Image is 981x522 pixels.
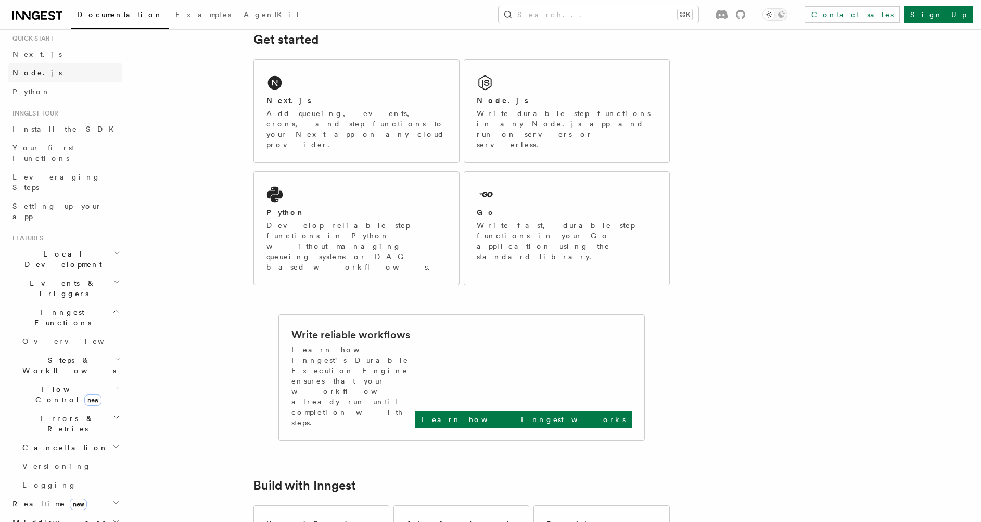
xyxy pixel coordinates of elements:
a: Node.js [8,63,122,82]
button: Search...⌘K [499,6,698,23]
p: Learn how Inngest's Durable Execution Engine ensures that your workflow already run until complet... [291,345,415,428]
a: Install the SDK [8,120,122,138]
span: Versioning [22,462,91,470]
div: Inngest Functions [8,332,122,494]
span: Examples [175,10,231,19]
a: Next.jsAdd queueing, events, crons, and step functions to your Next app on any cloud provider. [253,59,460,163]
p: Write durable step functions in any Node.js app and run on servers or serverless. [477,108,657,150]
span: new [84,394,101,406]
span: Inngest tour [8,109,58,118]
a: Examples [169,3,237,28]
span: Install the SDK [12,125,120,133]
span: Realtime [8,499,87,509]
p: Add queueing, events, crons, and step functions to your Next app on any cloud provider. [266,108,447,150]
span: Local Development [8,249,113,270]
span: new [70,499,87,510]
span: Node.js [12,69,62,77]
h2: Node.js [477,95,528,106]
a: Documentation [71,3,169,29]
span: Leveraging Steps [12,173,100,192]
h2: Go [477,207,495,218]
button: Inngest Functions [8,303,122,332]
span: Logging [22,481,77,489]
span: Your first Functions [12,144,74,162]
a: Logging [18,476,122,494]
p: Write fast, durable step functions in your Go application using the standard library. [477,220,657,262]
span: Setting up your app [12,202,102,221]
span: Events & Triggers [8,278,113,299]
button: Realtimenew [8,494,122,513]
span: Cancellation [18,442,108,453]
a: Node.jsWrite durable step functions in any Node.js app and run on servers or serverless. [464,59,670,163]
span: Quick start [8,34,54,43]
span: AgentKit [244,10,299,19]
a: Get started [253,32,318,47]
a: Python [8,82,122,101]
a: Learn how Inngest works [415,411,632,428]
a: Leveraging Steps [8,168,122,197]
button: Steps & Workflows [18,351,122,380]
p: Learn how Inngest works [421,414,626,425]
button: Toggle dark mode [762,8,787,21]
button: Errors & Retries [18,409,122,438]
a: GoWrite fast, durable step functions in your Go application using the standard library. [464,171,670,285]
kbd: ⌘K [678,9,692,20]
h2: Write reliable workflows [291,327,410,342]
a: Your first Functions [8,138,122,168]
span: Documentation [77,10,163,19]
span: Next.js [12,50,62,58]
a: PythonDevelop reliable step functions in Python without managing queueing systems or DAG based wo... [253,171,460,285]
a: Contact sales [805,6,900,23]
a: Versioning [18,457,122,476]
button: Cancellation [18,438,122,457]
a: Build with Inngest [253,478,356,493]
h2: Next.js [266,95,311,106]
span: Errors & Retries [18,413,113,434]
a: AgentKit [237,3,305,28]
a: Sign Up [904,6,973,23]
button: Events & Triggers [8,274,122,303]
span: Steps & Workflows [18,355,116,376]
span: Python [12,87,50,96]
button: Local Development [8,245,122,274]
a: Setting up your app [8,197,122,226]
span: Overview [22,337,130,346]
span: Flow Control [18,384,114,405]
p: Develop reliable step functions in Python without managing queueing systems or DAG based workflows. [266,220,447,272]
button: Flow Controlnew [18,380,122,409]
a: Next.js [8,45,122,63]
span: Inngest Functions [8,307,112,328]
h2: Python [266,207,305,218]
span: Features [8,234,43,243]
a: Overview [18,332,122,351]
